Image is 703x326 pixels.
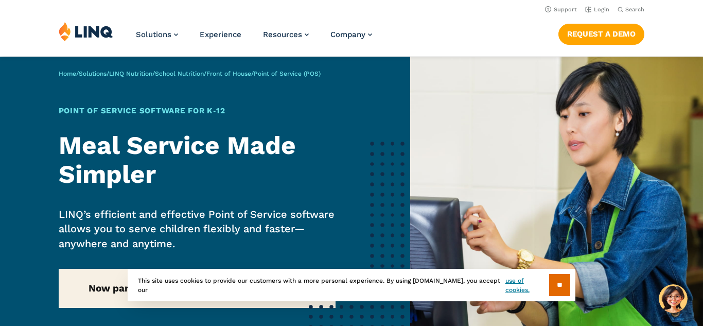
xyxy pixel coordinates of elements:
a: Experience [200,30,241,39]
button: Hello, have a question? Let’s chat. [659,284,688,313]
a: use of cookies. [505,276,549,295]
a: Request a Demo [558,24,644,44]
img: LINQ | K‑12 Software [59,22,113,41]
a: Solutions [136,30,178,39]
a: School Nutrition [155,70,204,77]
nav: Primary Navigation [136,22,372,56]
span: Point of Service (POS) [254,70,321,77]
strong: Meal Service Made Simpler [59,130,296,190]
span: Resources [263,30,302,39]
strong: Now part of our new [89,282,306,294]
a: Resources [263,30,309,39]
h1: Point of Service Software for K‑12 [59,105,336,117]
a: Login [585,6,609,13]
a: Support [545,6,577,13]
div: This site uses cookies to provide our customers with a more personal experience. By using [DOMAIN... [128,269,575,301]
nav: Button Navigation [558,22,644,44]
span: Solutions [136,30,171,39]
a: Solutions [79,70,107,77]
a: Front of House [206,70,251,77]
span: / / / / / [59,70,321,77]
button: Open Search Bar [618,6,644,13]
a: Company [330,30,372,39]
span: Search [625,6,644,13]
p: LINQ’s efficient and effective Point of Service software allows you to serve children flexibly an... [59,207,336,251]
span: Company [330,30,365,39]
a: Home [59,70,76,77]
a: LINQ Nutrition [109,70,152,77]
